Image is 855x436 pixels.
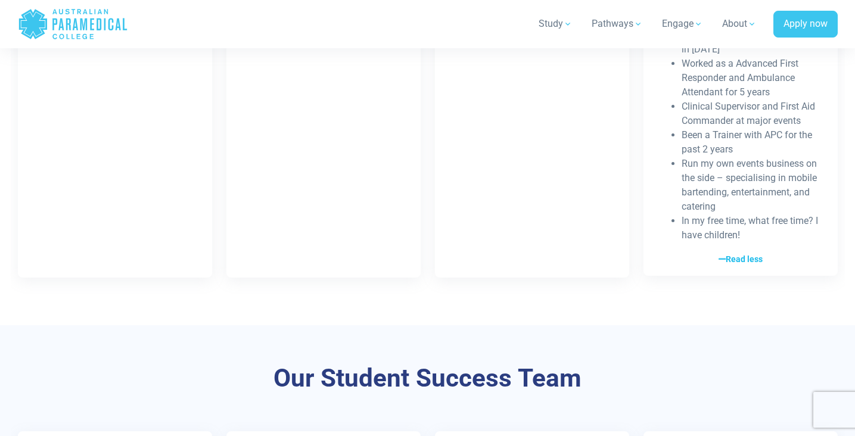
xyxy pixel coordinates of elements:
[682,57,819,99] li: Worked as a Advanced First Responder and Ambulance Attendant for 5 years
[79,363,776,394] h3: Our Student Success Team
[531,7,580,41] a: Study
[584,7,650,41] a: Pathways
[682,99,819,128] li: Clinical Supervisor and First Aid Commander at major events
[719,253,763,266] span: Read less
[18,5,128,43] a: Australian Paramedical College
[682,214,819,242] li: In my free time, what free time? I have children!
[682,157,819,214] li: Run my own events business on the side – specialising in mobile bartending, entertainment, and ca...
[773,11,838,38] a: Apply now
[655,7,710,41] a: Engage
[663,252,819,266] a: Read less
[682,128,819,157] li: Been a Trainer with APC for the past 2 years
[715,7,764,41] a: About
